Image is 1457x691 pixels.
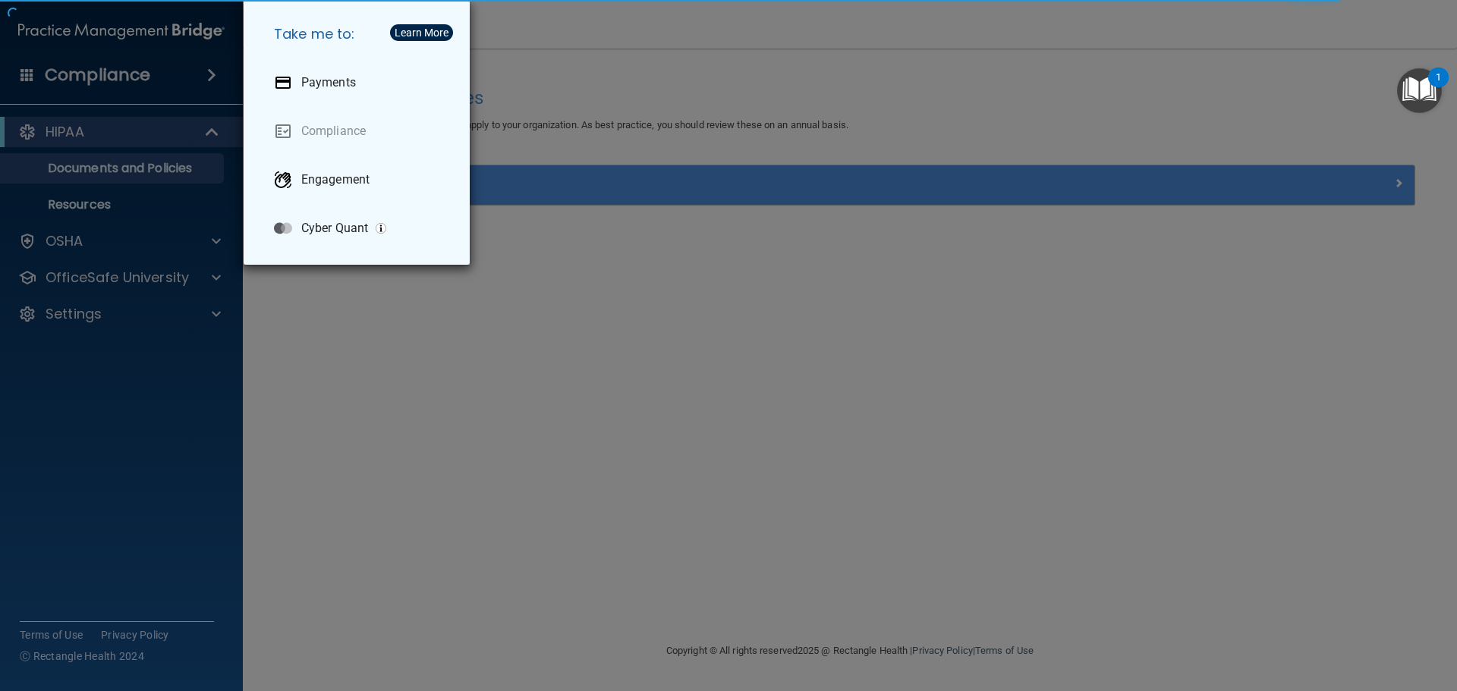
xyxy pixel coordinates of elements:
[301,221,368,236] p: Cyber Quant
[262,61,458,104] a: Payments
[262,13,458,55] h5: Take me to:
[301,172,370,187] p: Engagement
[1436,77,1441,97] div: 1
[395,27,448,38] div: Learn More
[262,207,458,250] a: Cyber Quant
[262,110,458,152] a: Compliance
[262,159,458,201] a: Engagement
[301,75,356,90] p: Payments
[390,24,453,41] button: Learn More
[1397,68,1442,113] button: Open Resource Center, 1 new notification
